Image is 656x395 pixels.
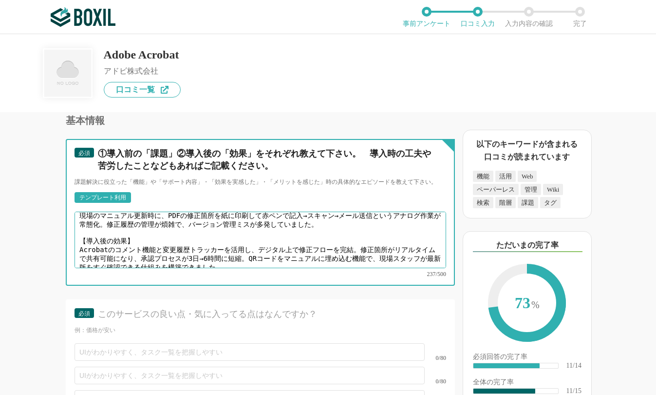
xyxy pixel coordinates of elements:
[104,82,181,98] a: 口コミ一覧
[79,195,126,200] div: テンプレート利用
[473,184,519,195] div: ペーパーレス
[495,197,516,208] div: 階層
[473,354,581,362] div: 必須回答の完了率
[518,197,538,208] div: 課題
[504,7,555,27] li: 入力内容の確認
[521,184,541,195] div: 管理
[98,148,432,172] div: ①導入前の「課題」②導入後の「効果」をそれぞれ教えて下さい。 導入時の工夫や苦労したことなどもあればご記載ください。
[66,116,455,125] div: 基本情報
[116,86,155,94] span: 口コミ一覧
[98,308,432,320] div: このサービスの良い点・気に入ってる点はなんですか？
[473,171,493,182] div: 機能
[566,362,581,369] div: 11/14
[495,171,516,182] div: 活用
[75,178,446,186] div: 課題解決に役立った「機能」や「サポート内容」・「効果を実感した」・「メリットを感じた」時の具体的なエピソードを教えて下さい。
[104,67,181,75] div: アドビ株式会社
[401,7,452,27] li: 事前アンケート
[75,343,425,361] input: UIがわかりやすく、タスク一覧を把握しやすい
[543,184,563,195] div: Wiki
[473,239,582,252] div: ただいまの完了率
[78,150,90,157] span: 必須
[498,274,556,334] span: 73
[78,310,90,317] span: 必須
[104,49,181,60] div: Adobe Acrobat
[425,378,446,384] div: 0/80
[473,363,540,368] div: ​
[555,7,606,27] li: 完了
[540,197,561,208] div: タグ
[473,197,493,208] div: 検索
[473,379,581,388] div: 全体の完了率
[452,7,504,27] li: 口コミ入力
[473,138,581,163] div: 以下のキーワードが含まれる口コミが読まれています
[425,355,446,361] div: 0/80
[566,388,581,395] div: 11/15
[531,299,540,310] span: %
[51,7,115,27] img: ボクシルSaaS_ロゴ
[75,271,446,277] div: 237/500
[518,171,537,182] div: Web
[75,326,446,335] div: 例：価格が安い
[473,389,535,394] div: ​
[75,367,425,384] input: UIがわかりやすく、タスク一覧を把握しやすい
